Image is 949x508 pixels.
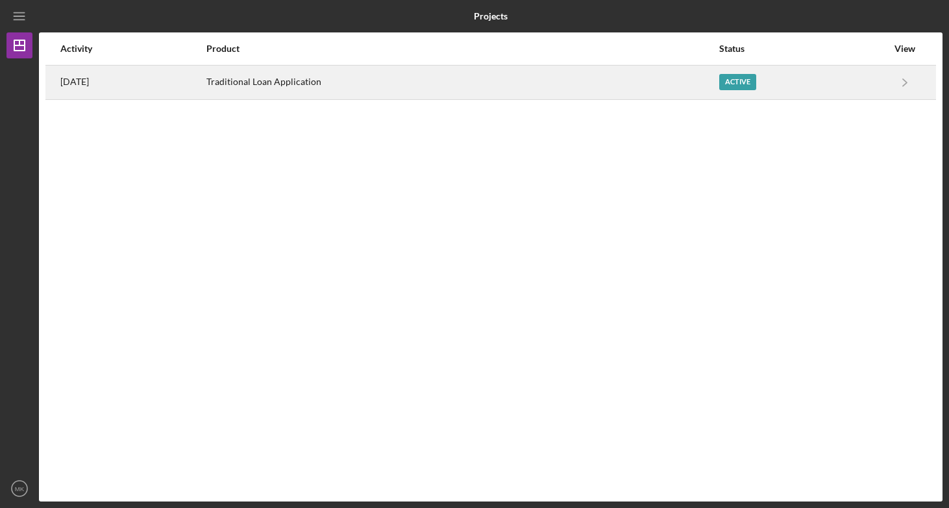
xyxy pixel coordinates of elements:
div: Traditional Loan Application [206,66,718,99]
div: Activity [60,43,205,54]
button: MK [6,476,32,502]
div: Status [719,43,887,54]
div: View [889,43,921,54]
time: 2025-10-09 17:50 [60,77,89,87]
div: Active [719,74,756,90]
div: Product [206,43,718,54]
b: Projects [474,11,508,21]
text: MK [15,485,25,492]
